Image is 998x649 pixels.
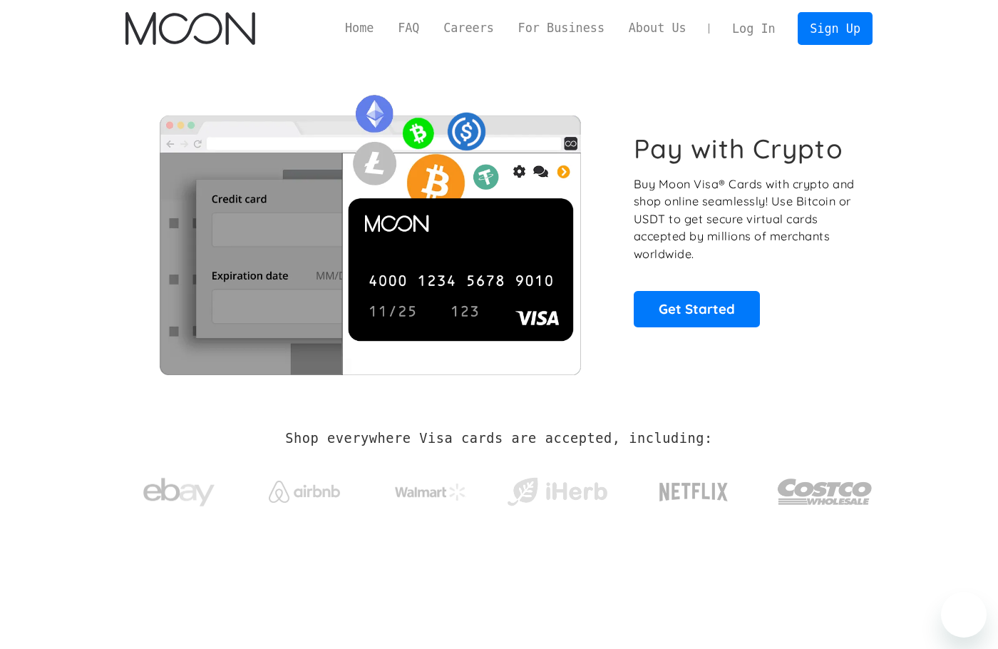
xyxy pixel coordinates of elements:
a: Log In [720,13,787,44]
img: Costco [777,465,873,518]
a: Sign Up [798,12,872,44]
img: ebay [143,470,215,515]
a: Get Started [634,291,760,327]
img: Netflix [658,474,729,510]
a: For Business [506,19,617,37]
iframe: Button to launch messaging window [941,592,987,638]
h1: Pay with Crypto [634,133,843,165]
a: Walmart [378,469,484,508]
a: home [125,12,254,45]
a: FAQ [386,19,431,37]
img: Walmart [395,484,466,501]
a: Netflix [630,460,758,517]
img: Moon Logo [125,12,254,45]
a: Airbnb [252,466,358,510]
img: Airbnb [269,481,340,503]
img: iHerb [504,474,610,511]
a: Costco [777,451,873,526]
a: iHerb [504,459,610,518]
a: About Us [617,19,699,37]
a: Home [333,19,386,37]
a: Careers [431,19,505,37]
a: ebay [125,456,232,522]
h2: Shop everywhere Visa cards are accepted, including: [285,431,712,446]
p: Buy Moon Visa® Cards with crypto and shop online seamlessly! Use Bitcoin or USDT to get secure vi... [634,175,857,263]
img: Moon Cards let you spend your crypto anywhere Visa is accepted. [125,85,614,374]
